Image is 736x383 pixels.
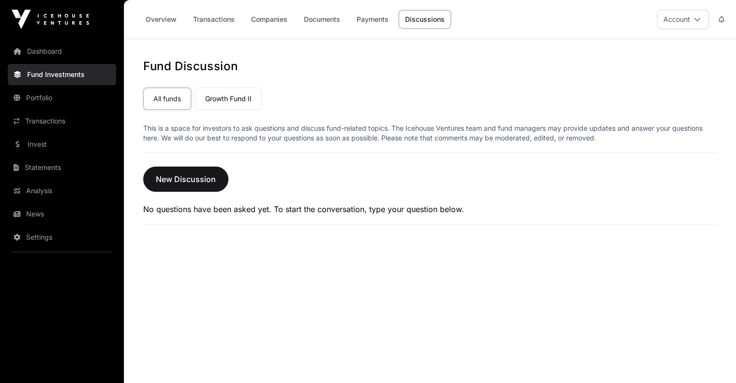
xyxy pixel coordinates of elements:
p: This is a space for investors to ask questions and discuss fund-related topics. The Icehouse Vent... [143,123,717,143]
a: Dashboard [8,41,116,62]
a: Overview [139,10,183,29]
a: Statements [8,157,116,178]
iframe: Chat Widget [688,337,736,383]
a: Payments [350,10,395,29]
button: New Discussion [143,167,228,192]
a: Companies [245,10,294,29]
a: All funds [143,88,191,110]
img: Icehouse Ventures Logo [12,10,89,29]
a: Documents [298,10,346,29]
a: Analysis [8,180,116,201]
a: Fund Investments [8,64,116,85]
span: New Discussion [156,173,216,185]
a: Invest [8,134,116,155]
a: Transactions [187,10,241,29]
a: Growth Fund II [195,88,262,110]
a: Discussions [399,10,451,29]
a: Transactions [8,110,116,132]
h1: Fund Discussion [143,59,717,74]
p: No questions have been asked yet. To start the conversation, type your question below. [143,203,717,215]
button: Account [657,10,709,29]
a: Settings [8,227,116,248]
a: News [8,203,116,225]
a: Portfolio [8,87,116,108]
